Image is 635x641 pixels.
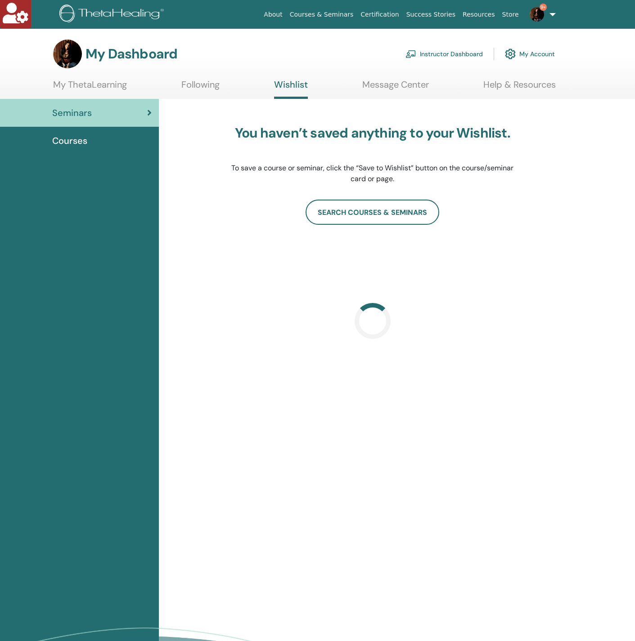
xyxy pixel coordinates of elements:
[53,79,127,97] a: My ThetaLearning
[405,44,483,64] a: Instructor Dashboard
[181,79,220,97] a: Following
[53,40,82,68] img: default.jpg
[59,4,167,25] img: logo.png
[260,6,286,23] a: About
[306,200,439,225] a: search courses & seminars
[357,6,402,23] a: Certification
[52,134,87,147] span: Courses
[530,7,544,22] img: default.jpg
[505,44,555,64] a: My Account
[459,6,499,23] a: Resources
[52,106,92,120] span: Seminars
[362,79,429,97] a: Message Center
[499,6,522,23] a: Store
[403,6,459,23] a: Success Stories
[274,79,308,99] a: Wishlist
[231,163,514,184] p: To save a course or seminar, click the “Save to Wishlist” button on the course/seminar card or page.
[286,6,357,23] a: Courses & Seminars
[86,46,177,62] h3: My Dashboard
[231,125,514,141] h3: You haven’t saved anything to your Wishlist.
[483,79,556,97] a: Help & Resources
[540,4,547,11] span: 9+
[505,46,516,62] img: cog.svg
[405,50,416,58] img: chalkboard-teacher.svg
